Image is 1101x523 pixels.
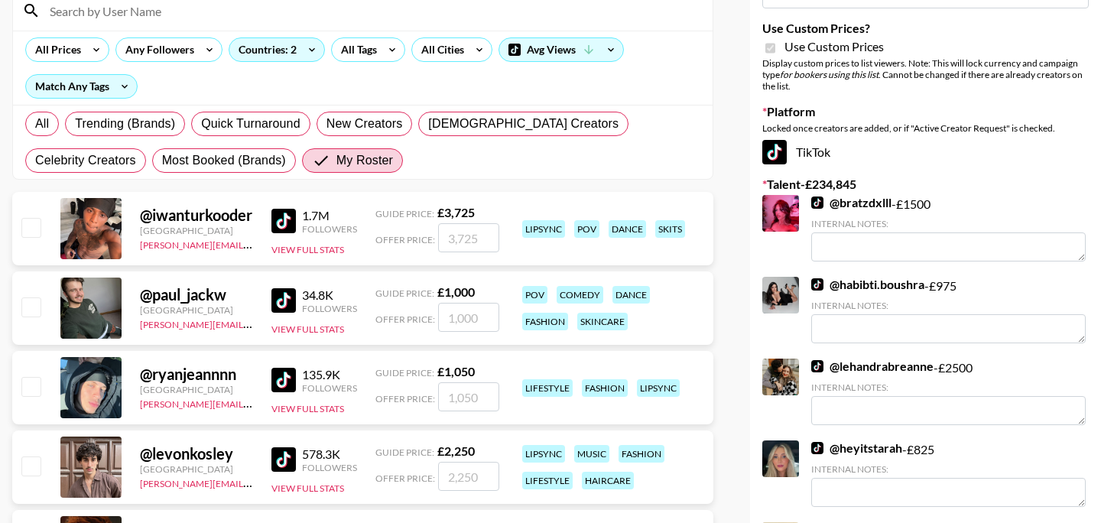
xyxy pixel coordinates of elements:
span: [DEMOGRAPHIC_DATA] Creators [428,115,619,133]
div: lipsync [522,220,565,238]
img: TikTok [811,442,823,454]
div: 135.9K [302,367,357,382]
span: Guide Price: [375,367,434,378]
a: [PERSON_NAME][EMAIL_ADDRESS][DOMAIN_NAME] [140,316,366,330]
div: - £ 1500 [811,195,1086,261]
span: Quick Turnaround [201,115,300,133]
div: pov [522,286,547,304]
img: TikTok [811,360,823,372]
div: lifestyle [522,379,573,397]
a: @bratzdxlll [811,195,892,210]
div: Avg Views [499,38,623,61]
a: @habibti.boushra [811,277,924,292]
input: 3,725 [438,223,499,252]
button: View Full Stats [271,403,344,414]
button: View Full Stats [271,323,344,335]
div: dance [612,286,650,304]
a: @lehandrabreanne [811,359,934,374]
div: Internal Notes: [811,300,1086,311]
div: Internal Notes: [811,463,1086,475]
div: All Cities [412,38,467,61]
span: Offer Price: [375,473,435,484]
input: 2,250 [438,462,499,491]
div: Match Any Tags [26,75,137,98]
div: dance [609,220,646,238]
img: TikTok [762,140,787,164]
button: View Full Stats [271,482,344,494]
div: lipsync [522,445,565,463]
em: for bookers using this list [780,69,879,80]
div: lifestyle [522,472,573,489]
div: Internal Notes: [811,218,1086,229]
div: All Tags [332,38,380,61]
img: TikTok [811,278,823,291]
strong: £ 3,725 [437,205,475,219]
div: 1.7M [302,208,357,223]
div: - £ 975 [811,277,1086,343]
img: TikTok [271,209,296,233]
div: @ levonkosley [140,444,253,463]
label: Use Custom Prices? [762,21,1089,36]
a: [PERSON_NAME][EMAIL_ADDRESS][DOMAIN_NAME] [140,236,366,251]
span: Guide Price: [375,287,434,299]
div: fashion [522,313,568,330]
div: [GEOGRAPHIC_DATA] [140,225,253,236]
div: [GEOGRAPHIC_DATA] [140,304,253,316]
a: @heyitstarah [811,440,902,456]
div: Followers [302,382,357,394]
span: Offer Price: [375,393,435,404]
span: Celebrity Creators [35,151,136,170]
span: Guide Price: [375,447,434,458]
div: [GEOGRAPHIC_DATA] [140,384,253,395]
span: New Creators [326,115,403,133]
a: [PERSON_NAME][EMAIL_ADDRESS][DOMAIN_NAME] [140,395,366,410]
span: Guide Price: [375,208,434,219]
div: 34.8K [302,287,357,303]
div: Locked once creators are added, or if "Active Creator Request" is checked. [762,122,1089,134]
img: TikTok [271,447,296,472]
div: fashion [619,445,664,463]
a: [PERSON_NAME][EMAIL_ADDRESS][DOMAIN_NAME] [140,475,366,489]
span: Most Booked (Brands) [162,151,286,170]
div: Internal Notes: [811,382,1086,393]
strong: £ 2,250 [437,443,475,458]
span: Offer Price: [375,313,435,325]
img: TikTok [811,197,823,209]
div: Countries: 2 [229,38,324,61]
div: All Prices [26,38,84,61]
div: pov [574,220,599,238]
div: Any Followers [116,38,197,61]
span: All [35,115,49,133]
img: TikTok [271,368,296,392]
div: @ iwanturkooder [140,206,253,225]
div: Followers [302,462,357,473]
label: Platform [762,104,1089,119]
div: Display custom prices to list viewers. Note: This will lock currency and campaign type . Cannot b... [762,57,1089,92]
div: music [574,445,609,463]
div: Followers [302,303,357,314]
strong: £ 1,050 [437,364,475,378]
input: 1,000 [438,303,499,332]
div: skincare [577,313,628,330]
button: View Full Stats [271,244,344,255]
div: haircare [582,472,634,489]
label: Talent - £ 234,845 [762,177,1089,192]
input: 1,050 [438,382,499,411]
span: Trending (Brands) [75,115,175,133]
img: TikTok [271,288,296,313]
div: lipsync [637,379,680,397]
span: Offer Price: [375,234,435,245]
div: - £ 825 [811,440,1086,507]
div: [GEOGRAPHIC_DATA] [140,463,253,475]
div: - £ 2500 [811,359,1086,425]
div: fashion [582,379,628,397]
span: Use Custom Prices [784,39,884,54]
div: comedy [557,286,603,304]
div: TikTok [762,140,1089,164]
div: skits [655,220,685,238]
span: My Roster [336,151,393,170]
div: @ ryanjeannnn [140,365,253,384]
div: Followers [302,223,357,235]
div: 578.3K [302,447,357,462]
div: @ paul_jackw [140,285,253,304]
